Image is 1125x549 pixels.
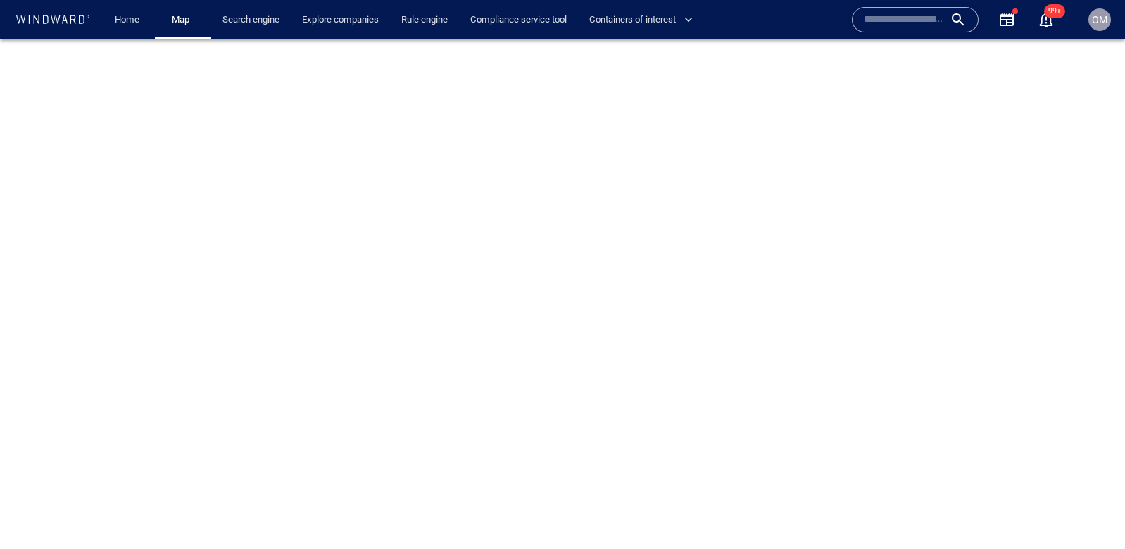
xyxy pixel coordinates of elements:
a: Explore companies [296,8,384,32]
a: Search engine [217,8,285,32]
button: 99+ [1029,3,1063,37]
div: Notification center [1038,11,1055,28]
button: Map [161,8,206,32]
button: Home [104,8,149,32]
a: Map [166,8,200,32]
span: OM [1092,14,1107,25]
a: Rule engine [396,8,453,32]
iframe: Chat [1065,486,1114,538]
span: 99+ [1044,4,1065,18]
a: Home [109,8,145,32]
button: Containers of interest [584,8,705,32]
button: OM [1086,6,1114,34]
a: Compliance service tool [465,8,572,32]
span: Containers of interest [589,12,693,28]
